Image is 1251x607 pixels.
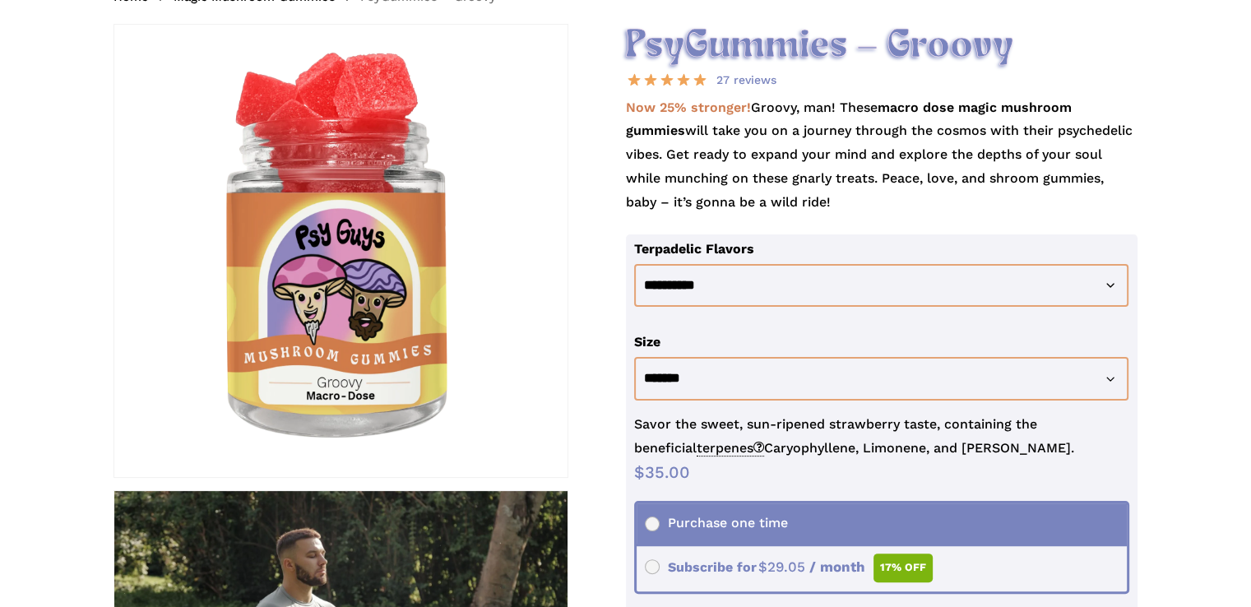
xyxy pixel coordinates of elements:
label: Terpadelic Flavors [634,241,754,257]
span: Purchase one time [645,515,788,531]
p: Groovy, man! These will take you on a journey through the cosmos with their psychedelic vibes. Ge... [626,96,1138,234]
h2: PsyGummies – Groovy [626,24,1138,69]
span: $ [634,462,645,482]
p: Savor the sweet, sun-ripened strawberry taste, containing the beneficial Caryophyllene, Limonene,... [634,413,1130,461]
span: terpenes [697,440,764,456]
strong: Now 25% stronger! [626,100,751,115]
span: Subscribe for [645,559,934,575]
span: 29.05 [758,558,805,575]
span: / month [809,558,865,575]
label: Size [634,334,660,350]
span: $ [758,558,767,575]
bdi: 35.00 [634,462,690,482]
